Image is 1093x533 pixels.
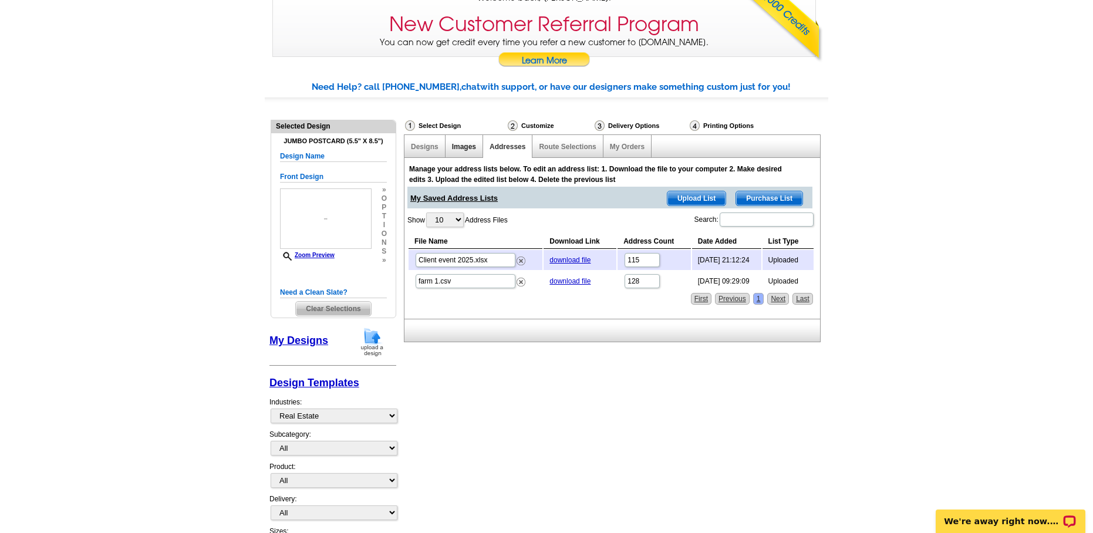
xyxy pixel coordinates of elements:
[409,234,542,249] th: File Name
[544,234,616,249] th: Download Link
[382,256,387,265] span: »
[593,120,689,134] div: Delivery Options
[312,80,828,94] div: Need Help? call [PHONE_NUMBER], with support, or have our designers make something custom just fo...
[517,278,525,286] img: delete.png
[409,164,791,185] div: Manage your address lists below. To edit an address list: 1. Download the file to your computer 2...
[461,82,480,92] span: chat
[767,293,789,305] a: Next
[692,250,761,270] td: [DATE] 21:12:24
[382,238,387,247] span: n
[763,234,814,249] th: List Type
[549,256,591,264] a: download file
[498,52,591,70] a: Learn More
[280,252,335,258] a: Zoom Preview
[517,254,525,262] a: Remove this list
[382,230,387,238] span: o
[694,211,814,228] label: Search:
[405,120,415,131] img: Select Design
[269,391,396,429] div: Industries:
[296,302,370,316] span: Clear Selections
[763,271,814,291] td: Uploaded
[715,293,750,305] a: Previous
[411,143,438,151] a: Designs
[508,120,518,131] img: Customize
[382,212,387,221] span: t
[720,212,814,227] input: Search:
[792,293,813,305] a: Last
[928,496,1093,533] iframe: LiveChat chat widget
[271,120,396,131] div: Selected Design
[280,287,387,298] h5: Need a Clean Slate?
[539,143,596,151] a: Route Selections
[736,191,802,205] span: Purchase List
[404,120,507,134] div: Select Design
[280,188,372,249] img: small-thumb.jpg
[382,194,387,203] span: o
[382,203,387,212] span: p
[382,185,387,194] span: »
[280,171,387,183] h5: Front Design
[410,187,498,204] span: My Saved Address Lists
[753,293,764,305] a: 1
[667,191,726,205] span: Upload List
[692,234,761,249] th: Date Added
[618,234,691,249] th: Address Count
[517,275,525,284] a: Remove this list
[269,429,396,461] div: Subcategory:
[690,120,700,131] img: Printing Options & Summary
[269,335,328,346] a: My Designs
[517,257,525,265] img: delete.png
[507,120,593,131] div: Customize
[689,120,793,134] div: Printing Options
[269,494,396,526] div: Delivery:
[273,36,815,70] p: You can now get credit every time you refer a new customer to [DOMAIN_NAME].
[382,221,387,230] span: i
[357,327,387,357] img: upload-design
[280,137,387,145] h4: Jumbo Postcard (5.5" x 8.5")
[691,293,711,305] a: First
[269,461,396,494] div: Product:
[280,151,387,162] h5: Design Name
[610,143,645,151] a: My Orders
[549,277,591,285] a: download file
[269,377,359,389] a: Design Templates
[382,247,387,256] span: s
[692,271,761,291] td: [DATE] 09:29:09
[763,250,814,270] td: Uploaded
[389,12,699,36] h3: New Customer Referral Program
[490,143,525,151] a: Addresses
[595,120,605,131] img: Delivery Options
[452,143,476,151] a: Images
[426,212,464,227] select: ShowAddress Files
[407,211,508,228] label: Show Address Files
